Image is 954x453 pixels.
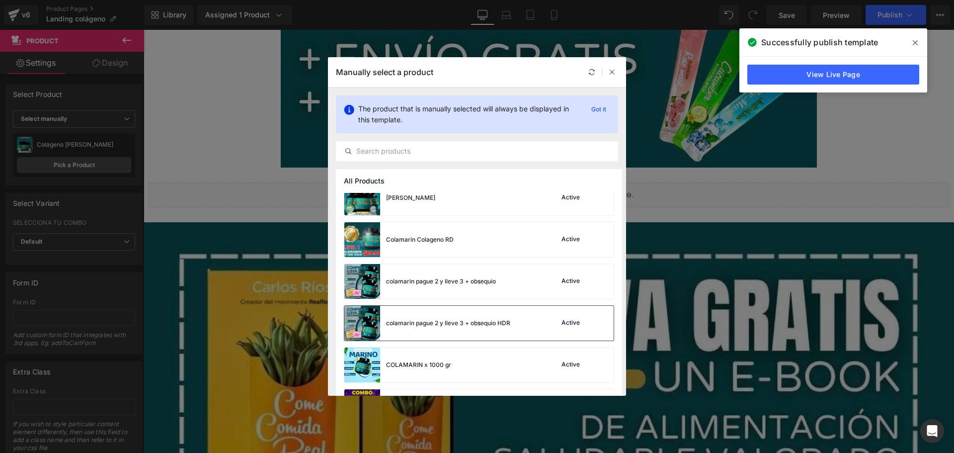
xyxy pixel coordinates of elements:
div: Active [559,361,582,369]
div: Active [559,277,582,285]
img: product-img [344,264,380,299]
img: product-img [344,222,380,257]
p: The product that is manually selected will always be displayed in this template. [358,103,579,125]
div: Active [559,194,582,202]
p: Manually select a product [336,67,433,77]
div: COLAMARIN x 1000 gr [386,361,451,369]
div: Colamarin Colageno RD [386,235,454,244]
img: product-img [344,348,380,382]
div: All Products [336,169,622,193]
div: Active [559,236,582,244]
div: [PERSON_NAME] [386,193,435,202]
img: product-img [344,181,380,215]
div: Active [559,319,582,327]
a: View Live Page [747,65,919,85]
div: Open Intercom Messenger [920,419,944,443]
input: Search products [336,145,618,157]
img: product-img [344,389,380,424]
div: colamarin pague 2 y lleve 3 + obsequio [386,277,496,286]
p: Got it [587,103,610,115]
div: colamarin pague 2 y lleve 3 + obsequio HDR [386,319,510,328]
span: Successfully publish template [761,36,878,48]
img: product-img [344,306,380,341]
